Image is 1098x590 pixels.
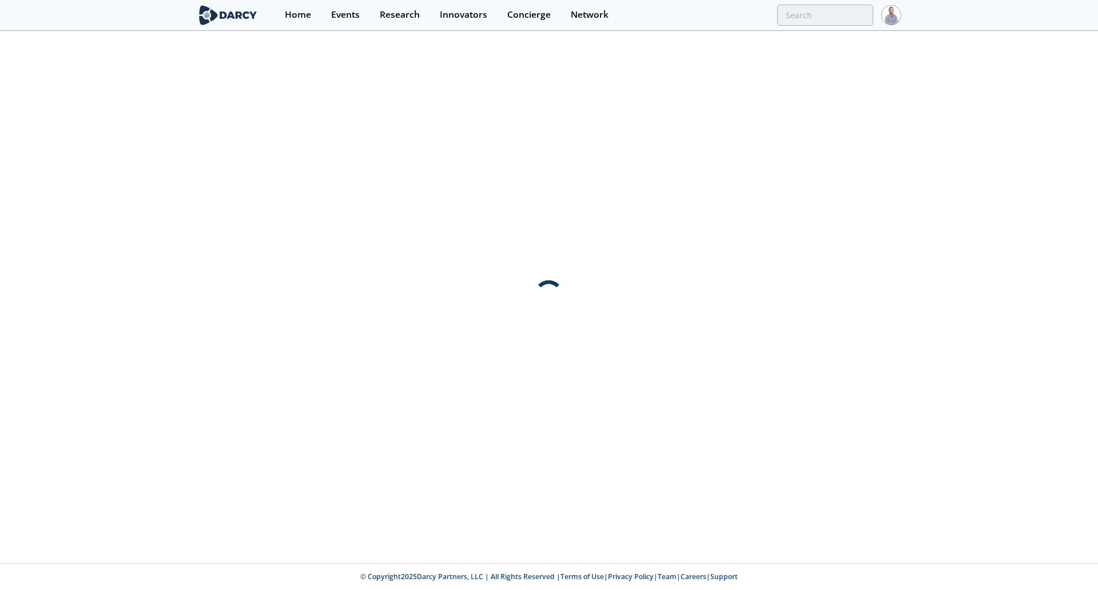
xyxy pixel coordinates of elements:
div: Home [285,10,311,19]
a: Support [710,572,738,581]
a: Terms of Use [560,572,604,581]
div: Innovators [440,10,487,19]
p: © Copyright 2025 Darcy Partners, LLC | All Rights Reserved | | | | | [126,572,972,582]
input: Advanced Search [777,5,873,26]
div: Concierge [507,10,551,19]
img: Profile [881,5,901,25]
div: Events [331,10,360,19]
a: Privacy Policy [608,572,654,581]
a: Careers [681,572,706,581]
div: Research [380,10,420,19]
div: Network [571,10,608,19]
img: logo-wide.svg [197,5,259,25]
a: Team [658,572,677,581]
